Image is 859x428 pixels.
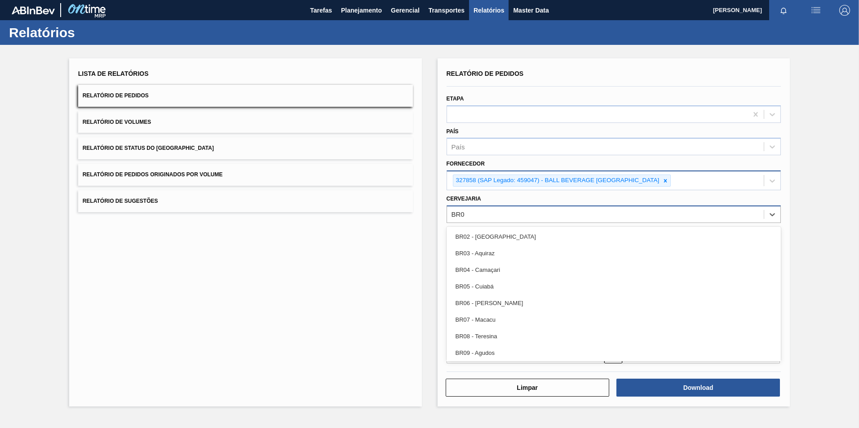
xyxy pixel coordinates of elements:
label: Cervejaria [447,196,481,202]
h1: Relatórios [9,27,168,38]
label: País [447,128,459,135]
button: Relatório de Sugestões [78,190,413,212]
div: BR06 - [PERSON_NAME] [447,295,781,311]
button: Relatório de Pedidos Originados por Volume [78,164,413,186]
button: Notificações [769,4,798,17]
div: BR09 - Agudos [447,345,781,361]
button: Relatório de Volumes [78,111,413,133]
span: Planejamento [341,5,382,16]
div: BR07 - Macacu [447,311,781,328]
span: Relatório de Pedidos [83,92,149,99]
span: Lista de Relatórios [78,70,149,77]
img: TNhmsLtSVTkK8tSr43FrP2fwEKptu5GPRR3wAAAABJRU5ErkJggg== [12,6,55,14]
button: Relatório de Pedidos [78,85,413,107]
span: Master Data [513,5,549,16]
div: BR04 - Camaçari [447,262,781,278]
span: Relatório de Status do [GEOGRAPHIC_DATA] [83,145,214,151]
span: Gerencial [391,5,420,16]
span: Tarefas [310,5,332,16]
div: BR05 - Cuiabá [447,278,781,295]
div: BR03 - Aquiraz [447,245,781,262]
span: Relatório de Sugestões [83,198,158,204]
img: Logout [839,5,850,16]
div: País [452,143,465,151]
span: Relatório de Volumes [83,119,151,125]
div: 327858 (SAP Legado: 459047) - BALL BEVERAGE [GEOGRAPHIC_DATA] [453,175,661,186]
label: Fornecedor [447,161,485,167]
div: BR08 - Teresina [447,328,781,345]
div: BR02 - [GEOGRAPHIC_DATA] [447,228,781,245]
button: Download [616,379,780,397]
span: Transportes [429,5,465,16]
span: Relatório de Pedidos [447,70,524,77]
span: Relatório de Pedidos Originados por Volume [83,171,223,178]
button: Limpar [446,379,609,397]
img: userActions [810,5,821,16]
label: Etapa [447,96,464,102]
span: Relatórios [474,5,504,16]
button: Relatório de Status do [GEOGRAPHIC_DATA] [78,137,413,159]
